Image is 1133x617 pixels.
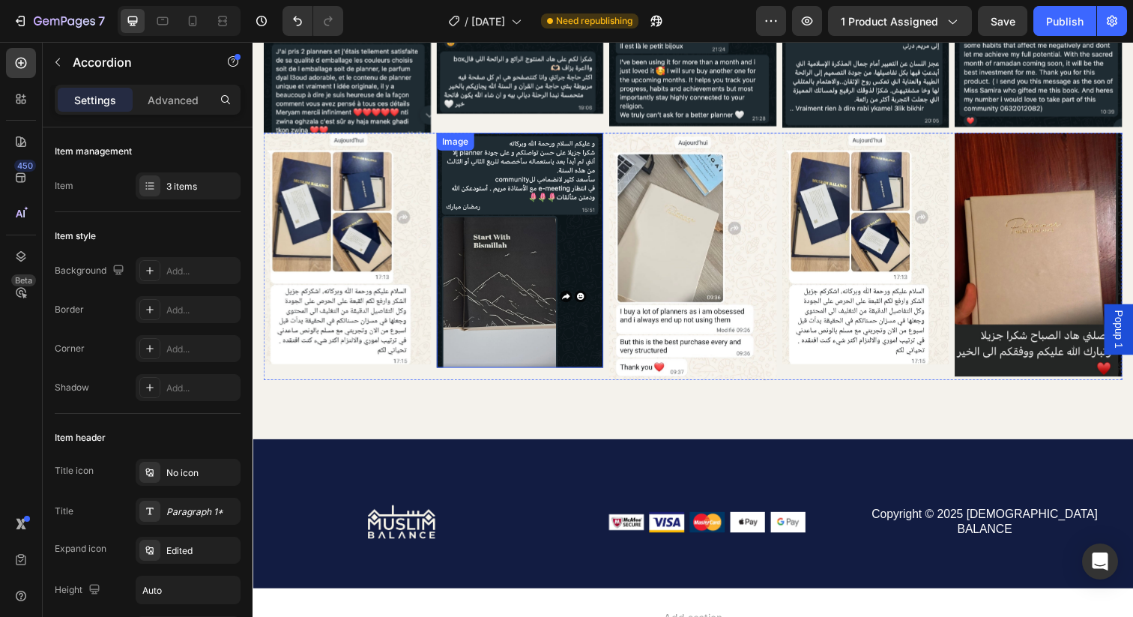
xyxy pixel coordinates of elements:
[55,145,132,158] div: Item management
[364,93,535,345] img: gempages_553999213340394389-1130171a-d99e-4ab3-b283-3e0996e97bdd.jpg
[11,93,182,329] img: gempages_553999213340394389-a1d7effe-a30d-4977-a804-3c751345be18.jpg
[166,505,237,519] div: Paragraph 1*
[136,577,240,604] input: Auto
[465,13,468,29] span: /
[14,160,36,172] div: 450
[283,6,343,36] div: Undo/Redo
[471,13,505,29] span: [DATE]
[1082,544,1118,580] div: Open Intercom Messenger
[98,12,105,30] p: 7
[55,505,73,518] div: Title
[55,179,73,193] div: Item
[148,92,199,108] p: Advanced
[74,92,116,108] p: Settings
[978,6,1027,36] button: Save
[405,480,441,501] img: gempages_553999213340394389-2c12d6ac-ebc4-4a12-b02e-aca19a9b7c14.png
[166,304,237,317] div: Add...
[612,475,883,506] p: Copyright © 2025 [DEMOGRAPHIC_DATA] BALANCE
[11,274,36,286] div: Beta
[841,13,938,29] span: 1 product assigned
[191,95,223,109] div: Image
[83,466,220,516] img: gempages_553999213340394389-8347793d-1065-4282-8b7e-fd813e92e5fd.png
[166,466,237,480] div: No icon
[166,180,237,193] div: 3 items
[1046,13,1084,29] div: Publish
[253,42,1133,617] iframe: Design area
[55,580,103,601] div: Height
[166,382,237,395] div: Add...
[1033,6,1096,36] button: Publish
[528,480,564,500] img: gempages_553999213340394389-ca694fc6-966f-4429-8fbe-eac107dd4c0c.png
[414,580,486,595] span: Add section
[541,93,712,329] img: gempages_553999213340394389-a1d7effe-a30d-4977-a804-3c751345be18.jpg
[55,342,85,355] div: Corner
[556,14,632,28] span: Need republishing
[55,229,96,243] div: Item style
[166,343,237,356] div: Add...
[55,303,84,316] div: Border
[55,381,89,394] div: Shadow
[828,6,972,36] button: 1 product assigned
[188,93,359,333] img: gempages_553999213340394389-f3f1f0b7-bac6-44ad-ba48-04012c9d6b81.png
[55,261,127,281] div: Background
[877,274,892,313] span: Popup 1
[166,265,237,278] div: Add...
[55,542,106,556] div: Expand icon
[363,480,399,501] img: gempages_553999213340394389-e48d8a74-3d67-4c06-8473-559096fabbe3.png
[991,15,1015,28] span: Save
[73,53,200,71] p: Accordion
[55,431,106,445] div: Item header
[55,464,94,478] div: Title icon
[446,480,482,501] img: gempages_553999213340394389-b9ffff14-bcae-49f6-8844-db451d4ee109.png
[717,93,888,341] img: gempages_553999213340394389-a472a2f4-6f37-4dba-be41-33d12cb86e67.jpg
[487,480,523,500] img: gempages_553999213340394389-fa84e350-280e-4fc5-8e9b-03ce6dae6634.png
[166,544,237,558] div: Edited
[6,6,112,36] button: 7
